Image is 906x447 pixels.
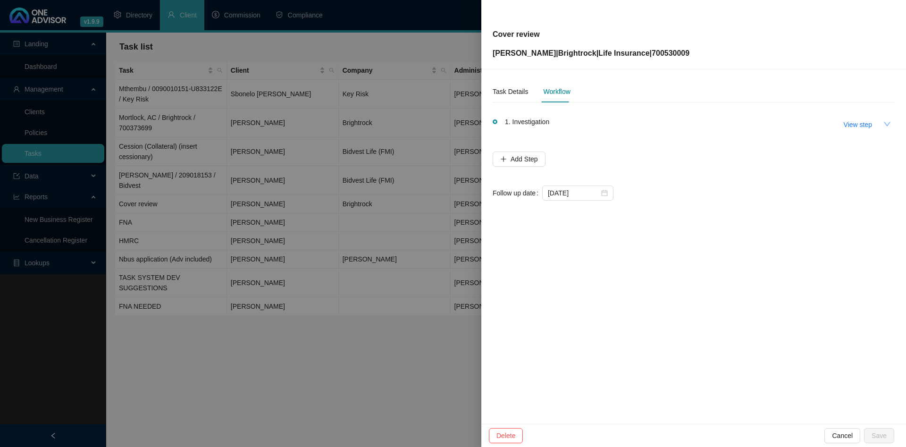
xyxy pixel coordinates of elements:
span: Delete [496,430,515,441]
span: Life Insurance [598,49,649,57]
p: [PERSON_NAME] | | | 700530009 [493,48,689,59]
span: down [883,120,891,128]
button: Save [864,428,894,443]
p: Cover review [493,29,689,40]
div: Workflow [543,86,570,97]
label: Follow up date [493,186,542,201]
span: plus [500,156,507,162]
span: Add Step [511,154,538,164]
input: Select date [548,188,599,198]
button: Cancel [824,428,860,443]
button: View step [836,117,880,132]
button: Delete [489,428,523,443]
span: Brightrock [558,49,596,57]
span: Cancel [832,430,853,441]
button: Add Step [493,152,545,167]
div: Task Details [493,86,528,97]
span: 1. Investigation [505,117,549,127]
span: View step [844,119,872,130]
